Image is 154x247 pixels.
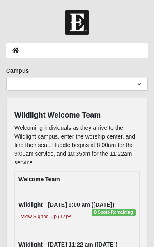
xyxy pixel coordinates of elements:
p: Welcoming individuals as they arrive to the Wildlight campus, enter the worship center, and find ... [14,124,140,167]
h4: Wildlight Welcome Team [14,111,140,120]
strong: Wildlight - [DATE] 9:00 am ([DATE]) [18,201,114,208]
label: Campus [6,67,29,75]
img: Church of Eleven22 Logo [65,10,89,35]
strong: Welcome Team [18,176,60,182]
a: View Signed Up (12) [18,212,74,221]
span: 8 Spots Remaining [92,209,136,216]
